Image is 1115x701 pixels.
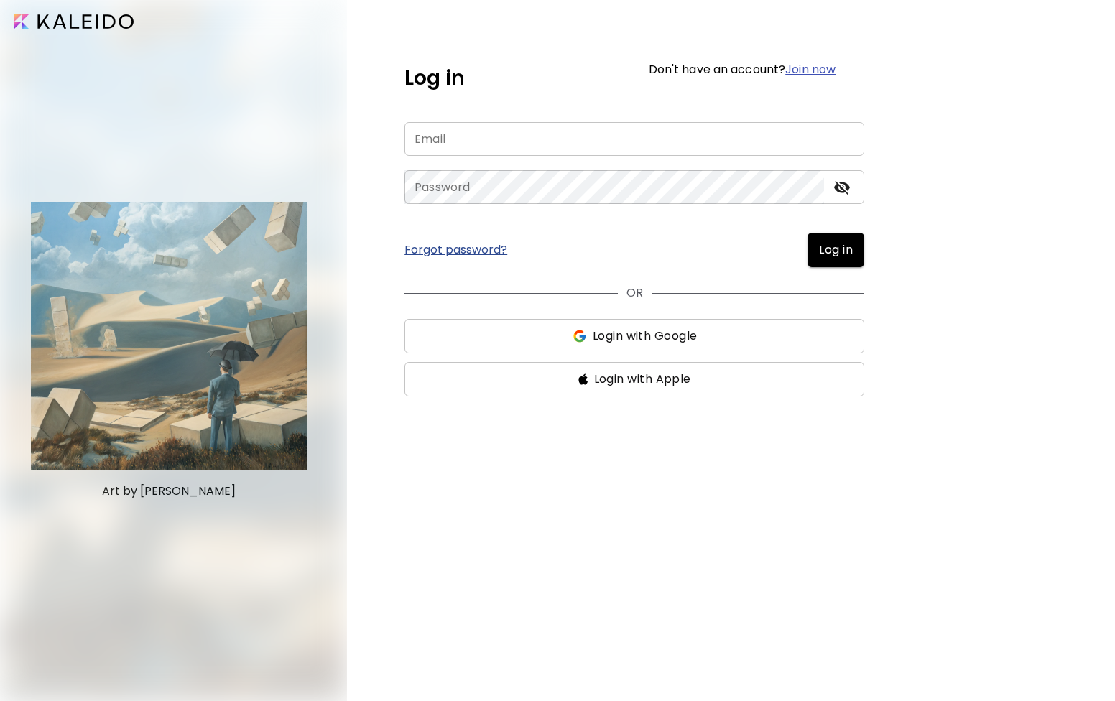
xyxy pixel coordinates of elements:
img: ss [572,329,587,343]
h5: Log in [404,63,465,93]
span: Log in [819,241,853,259]
button: Log in [808,233,864,267]
a: Forgot password? [404,244,507,256]
button: ssLogin with Google [404,319,864,353]
a: Join now [785,61,836,78]
h6: Don't have an account? [649,64,836,75]
img: ss [578,373,588,385]
span: Login with Google [593,328,698,345]
button: ssLogin with Apple [404,362,864,396]
button: toggle password visibility [830,175,854,200]
span: Login with Apple [594,371,691,388]
p: OR [626,284,643,302]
